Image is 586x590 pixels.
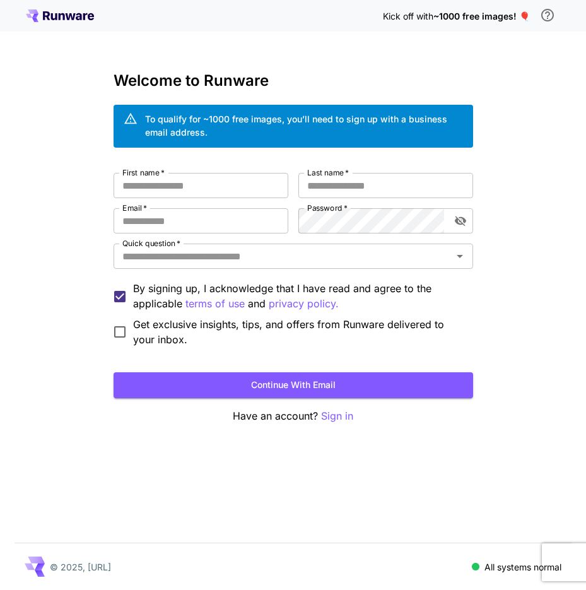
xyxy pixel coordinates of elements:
p: © 2025, [URL] [50,560,111,574]
p: privacy policy. [269,296,339,312]
p: By signing up, I acknowledge that I have read and agree to the applicable and [133,281,463,312]
span: Get exclusive insights, tips, and offers from Runware delivered to your inbox. [133,317,463,347]
button: toggle password visibility [449,209,472,232]
label: Email [122,203,147,213]
label: Password [307,203,348,213]
button: Open [451,247,469,265]
p: All systems normal [484,560,561,574]
p: terms of use [185,296,245,312]
span: Kick off with [383,11,433,21]
button: By signing up, I acknowledge that I have read and agree to the applicable and privacy policy. [185,296,245,312]
label: Quick question [122,238,180,249]
span: ~1000 free images! 🎈 [433,11,530,21]
button: Continue with email [114,372,473,398]
label: Last name [307,167,349,178]
label: First name [122,167,165,178]
p: Have an account? [114,408,473,424]
button: Sign in [321,408,353,424]
button: In order to qualify for free credit, you need to sign up with a business email address and click ... [535,3,560,28]
div: To qualify for ~1000 free images, you’ll need to sign up with a business email address. [145,112,463,139]
button: By signing up, I acknowledge that I have read and agree to the applicable terms of use and [269,296,339,312]
h3: Welcome to Runware [114,72,473,90]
